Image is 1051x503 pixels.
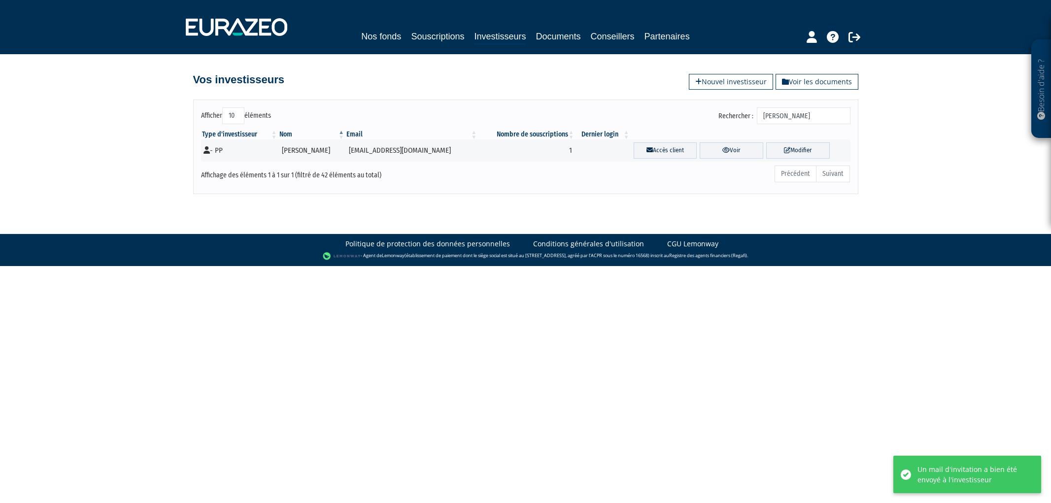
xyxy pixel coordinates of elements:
label: Rechercher : [718,107,850,124]
label: Afficher éléments [201,107,271,124]
p: Besoin d'aide ? [1036,45,1047,134]
a: Lemonway [382,252,405,259]
a: Nos fonds [361,30,401,43]
a: Accès client [634,142,697,159]
th: Nom : activer pour trier la colonne par ordre d&eacute;croissant [278,130,345,139]
td: - PP [201,139,278,162]
a: Modifier [766,142,830,159]
a: Conseillers [591,30,635,43]
a: CGU Lemonway [667,239,718,249]
a: Partenaires [644,30,690,43]
th: Nombre de souscriptions : activer pour trier la colonne par ordre croissant [478,130,575,139]
div: Un mail d'invitation a bien été envoyé à l'investisseur [917,464,1026,485]
a: Voir les documents [776,74,858,90]
img: logo-lemonway.png [323,251,361,261]
a: Souscriptions [411,30,464,43]
td: 1 [478,139,575,162]
div: Affichage des éléments 1 à 1 sur 1 (filtré de 42 éléments au total) [201,165,463,180]
td: [EMAIL_ADDRESS][DOMAIN_NAME] [345,139,478,162]
th: &nbsp; [631,130,850,139]
h4: Vos investisseurs [193,74,284,86]
a: Voir [700,142,763,159]
th: Email : activer pour trier la colonne par ordre croissant [345,130,478,139]
a: Conditions générales d'utilisation [533,239,644,249]
td: [PERSON_NAME] [278,139,345,162]
input: Rechercher : [757,107,850,124]
a: Politique de protection des données personnelles [345,239,510,249]
a: Investisseurs [474,30,526,45]
th: Type d'investisseur : activer pour trier la colonne par ordre croissant [201,130,278,139]
th: Dernier login : activer pour trier la colonne par ordre croissant [576,130,631,139]
a: Registre des agents financiers (Regafi) [669,252,747,259]
a: Nouvel investisseur [689,74,773,90]
select: Afficheréléments [222,107,244,124]
a: Documents [536,30,580,43]
div: - Agent de (établissement de paiement dont le siège social est situé au [STREET_ADDRESS], agréé p... [10,251,1041,261]
img: 1732889491-logotype_eurazeo_blanc_rvb.png [186,18,287,36]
